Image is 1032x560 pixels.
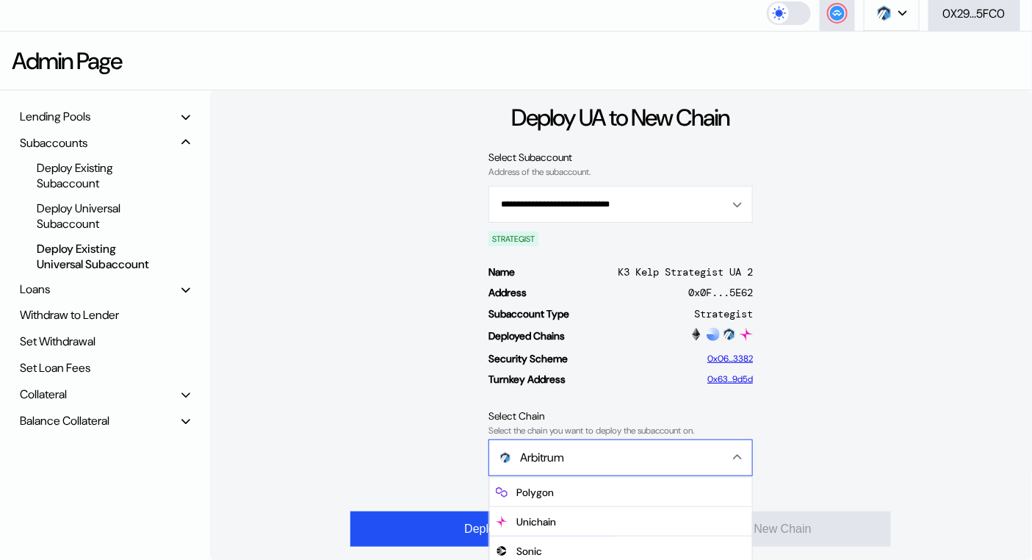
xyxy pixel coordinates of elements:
[15,304,195,326] div: Withdraw to Lender
[512,102,730,133] div: Deploy UA to New Chain
[496,516,508,528] img: chain-logo
[488,151,753,164] div: Select Subaccount
[20,281,50,297] div: Loans
[20,135,87,151] div: Subaccounts
[488,307,569,320] div: Subaccount Type
[707,353,753,364] a: 0x06...3382
[943,6,1006,21] div: 0X29...5FC0
[488,329,565,342] div: Deployed Chains
[499,450,715,465] div: Arbitrum
[740,328,753,341] img: unichain
[490,507,752,536] button: chain-logoUnichain
[488,231,538,246] div: STRATEGIST
[707,374,753,384] a: 0x63...9d5d
[15,356,195,379] div: Set Loan Fees
[20,413,109,428] div: Balance Collateral
[29,198,170,234] div: Deploy Universal Subaccount
[488,286,527,299] div: Address
[499,452,511,464] img: chain-logo
[496,487,508,498] img: chain-logo
[707,328,720,341] img: base
[350,511,615,547] button: Deploy
[488,186,753,223] button: Open menu
[488,439,753,476] button: Close menu
[490,478,752,507] span: Polygon
[876,5,892,21] img: chain logo
[618,265,753,279] div: K3 Kelp Strategist UA 2
[488,373,566,386] div: Turnkey Address
[694,307,753,320] div: Strategist
[723,328,736,341] img: arbitrum
[490,478,752,507] button: chain-logoPolygon
[488,352,568,365] div: Security Scheme
[490,507,752,536] span: Unichain
[20,387,67,402] div: Collateral
[488,167,753,177] div: Address of the subaccount.
[488,409,753,423] div: Select Chain
[12,46,121,76] div: Admin Page
[29,239,170,274] div: Deploy Existing Universal Subaccount
[496,545,508,557] img: chain-logo
[15,330,195,353] div: Set Withdrawal
[488,265,515,279] div: Name
[688,286,753,299] div: 0x0F...5E62
[627,511,891,547] button: Whitelist New Chain
[20,109,90,124] div: Lending Pools
[488,426,753,436] div: Select the chain you want to deploy the subaccount on.
[690,328,703,341] img: mainnet
[29,158,170,193] div: Deploy Existing Subaccount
